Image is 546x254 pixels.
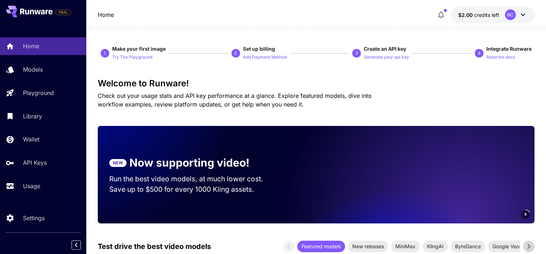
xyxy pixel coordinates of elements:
p: Try The Playground [112,54,152,61]
p: NEW [113,160,123,166]
p: API Keys [23,158,47,167]
span: Integrate Runware [486,46,532,52]
button: Add Payment Method [243,53,287,61]
p: 4 [478,50,481,56]
p: Read the docs [486,54,515,61]
p: Playground [23,89,54,97]
p: 3 [355,50,358,56]
button: $2.00RC [451,6,534,23]
span: New releases [348,242,388,250]
h3: Welcome to Runware! [98,78,534,89]
p: Test drive the best video models [98,241,211,252]
p: Settings [23,214,45,222]
span: Google Veo [488,242,524,250]
div: ByteDance [451,241,485,252]
div: MiniMax [391,241,420,252]
div: New releases [348,241,388,252]
p: Generate your api key [364,54,409,61]
span: KlingAI [423,242,448,250]
span: $2.00 [458,12,474,18]
span: Set up billing [243,46,275,52]
div: $2.00 [458,11,499,19]
p: Models [23,65,43,74]
span: Make your first image [112,46,166,52]
p: Usage [23,182,40,190]
span: credits left [474,12,499,18]
span: ByteDance [451,242,485,250]
nav: breadcrumb [98,10,114,19]
div: Featured models [297,241,345,252]
span: Add your payment card to enable full platform functionality. [55,8,71,17]
button: Collapse sidebar [72,240,81,250]
div: Collapse sidebar [77,239,86,251]
span: MiniMax [391,242,420,250]
p: 2 [234,50,237,56]
p: Library [23,112,42,121]
button: Generate your api key [364,53,409,61]
span: TRIAL [56,10,71,15]
p: Add Payment Method [243,54,287,61]
a: Home [98,10,114,19]
span: Check out your usage stats and API key performance at a glance. Explore featured models, dive int... [98,92,372,108]
p: Save up to $500 for every 1000 Kling assets. [109,184,277,195]
span: Create an API key [364,46,406,52]
p: Now supporting video! [129,155,249,171]
button: Try The Playground [112,53,152,61]
p: Home [23,42,39,50]
p: 1 [104,50,106,56]
span: Featured models [297,242,345,250]
span: 5 [524,212,527,217]
button: Read the docs [486,53,515,61]
p: Run the best video models, at much lower cost. [109,174,277,184]
p: Wallet [23,135,40,144]
div: RC [505,9,516,20]
div: Google Veo [488,241,524,252]
div: KlingAI [423,241,448,252]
